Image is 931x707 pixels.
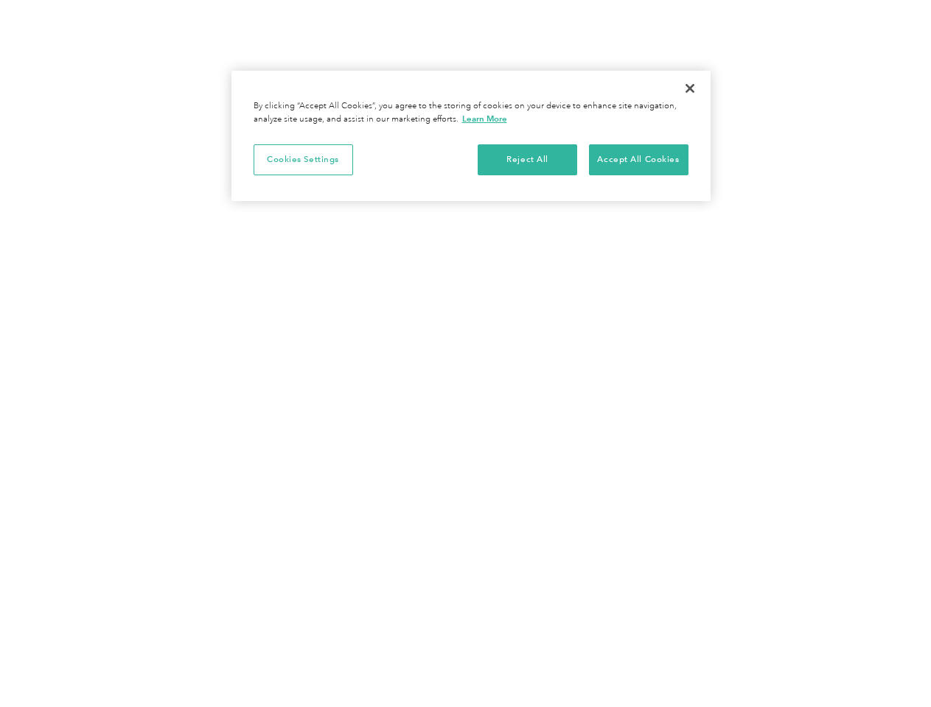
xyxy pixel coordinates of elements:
button: Close [674,72,706,105]
button: Accept All Cookies [589,144,688,175]
button: Reject All [478,144,577,175]
button: Cookies Settings [254,144,353,175]
a: More information about your privacy, opens in a new tab [462,113,507,124]
div: Privacy [231,71,711,201]
div: Cookie banner [231,71,711,201]
div: By clicking “Accept All Cookies”, you agree to the storing of cookies on your device to enhance s... [254,100,688,126]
